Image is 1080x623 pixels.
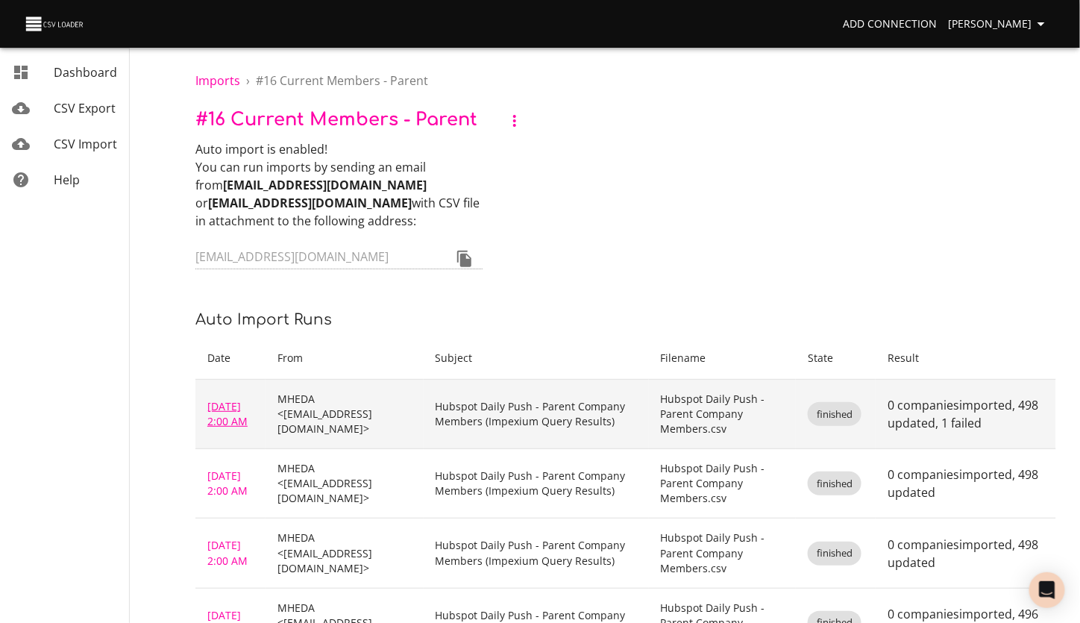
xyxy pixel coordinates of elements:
a: [DATE] 2:00 AM [207,399,248,428]
span: Auto Import Runs [195,311,332,328]
p: Auto import is enabled! You can run imports by sending an email from or with CSV file in attachme... [195,140,483,230]
th: Result [876,337,1056,380]
p: 0 companies imported , 498 updated , 1 failed [888,396,1044,432]
th: Date [195,337,266,380]
li: › [246,72,250,90]
td: Hubspot Daily Push - Parent Company Members (Impexium Query Results) [424,519,649,588]
p: 0 companies imported , 498 updated [888,466,1044,501]
span: Help [54,172,80,188]
span: Dashboard [54,64,117,81]
div: Open Intercom Messenger [1029,572,1065,608]
a: Imports [195,72,240,89]
td: MHEDA <[EMAIL_ADDRESS][DOMAIN_NAME]> [266,449,423,519]
img: CSV Loader [24,13,87,34]
a: [DATE] 2:00 AM [207,538,248,567]
span: # 16 Current Members - Parent [195,110,477,131]
span: CSV Export [54,100,116,116]
a: [DATE] 2:00 AM [207,469,248,498]
th: Filename [649,337,797,380]
span: finished [808,546,861,560]
th: State [796,337,876,380]
span: CSV Import [54,136,117,152]
td: Hubspot Daily Push - Parent Company Members.csv [649,519,797,588]
button: [PERSON_NAME] [943,10,1056,38]
a: Add Connection [837,10,943,38]
td: Hubspot Daily Push - Parent Company Members.csv [649,380,797,449]
td: MHEDA <[EMAIL_ADDRESS][DOMAIN_NAME]> [266,380,423,449]
span: finished [808,407,861,422]
span: Add Connection [843,15,937,34]
strong: [EMAIL_ADDRESS][DOMAIN_NAME] [223,177,427,193]
span: # 16 Current Members - Parent [256,72,428,89]
span: finished [808,477,861,491]
button: Copy to clipboard [447,241,483,277]
td: MHEDA <[EMAIL_ADDRESS][DOMAIN_NAME]> [266,519,423,588]
p: 0 companies imported , 498 updated [888,536,1044,572]
th: From [266,337,423,380]
strong: [EMAIL_ADDRESS][DOMAIN_NAME] [208,195,412,211]
td: Hubspot Daily Push - Parent Company Members.csv [649,449,797,519]
th: Subject [424,337,649,380]
td: Hubspot Daily Push - Parent Company Members (Impexium Query Results) [424,380,649,449]
td: Hubspot Daily Push - Parent Company Members (Impexium Query Results) [424,449,649,519]
span: [PERSON_NAME] [949,15,1050,34]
